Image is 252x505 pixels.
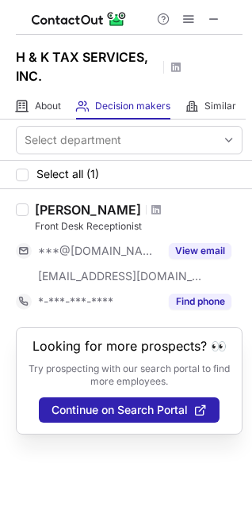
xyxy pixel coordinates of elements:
span: [EMAIL_ADDRESS][DOMAIN_NAME] [38,269,203,283]
span: About [35,100,61,112]
header: Looking for more prospects? 👀 [32,339,227,353]
span: Similar [204,100,236,112]
img: ContactOut v5.3.10 [32,9,127,28]
div: Select department [25,132,121,148]
button: Reveal Button [169,243,231,259]
span: Decision makers [95,100,170,112]
p: Try prospecting with our search portal to find more employees. [28,363,231,388]
button: Reveal Button [169,294,231,309]
button: Continue on Search Portal [39,397,220,423]
span: Continue on Search Portal [52,404,188,416]
span: ***@[DOMAIN_NAME] [38,244,159,258]
h1: H & K TAX SERVICES, INC. [16,47,158,85]
div: [PERSON_NAME] [35,202,141,218]
span: Select all (1) [36,168,99,180]
div: Front Desk Receptionist [35,219,242,234]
